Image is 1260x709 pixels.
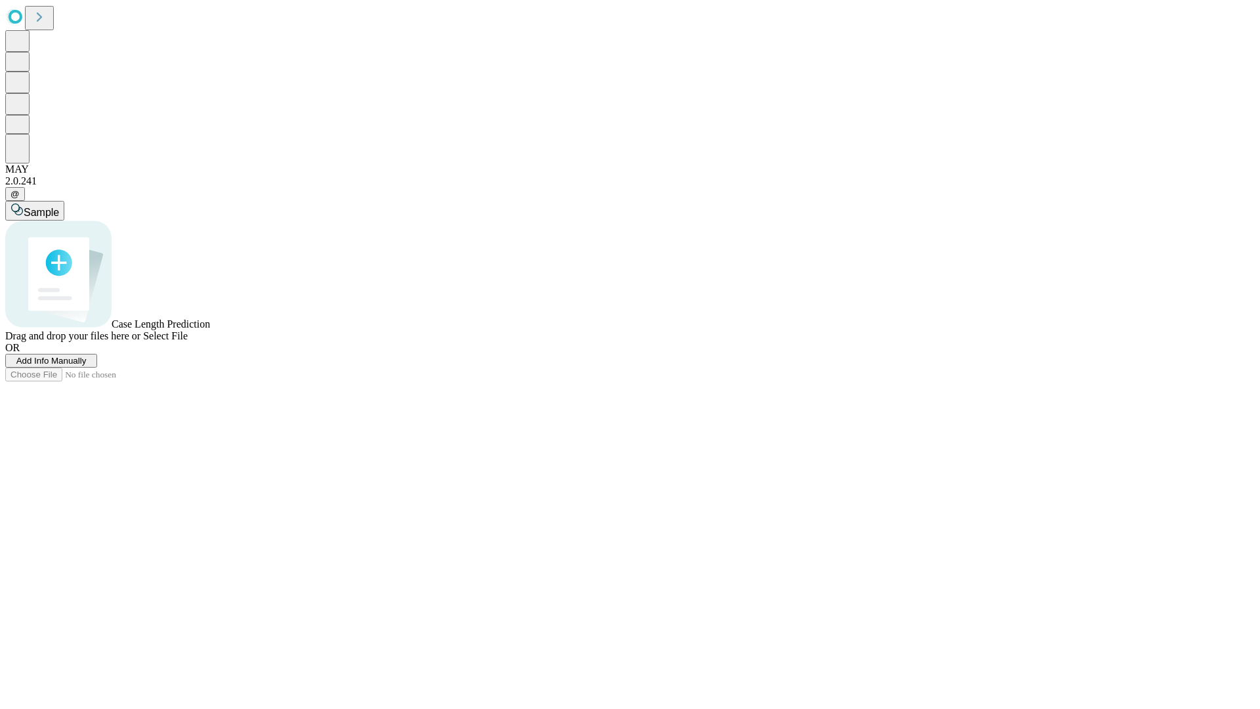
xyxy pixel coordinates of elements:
span: Drag and drop your files here or [5,330,140,341]
span: Case Length Prediction [112,318,210,330]
button: Add Info Manually [5,354,97,368]
span: Sample [24,207,59,218]
span: Add Info Manually [16,356,87,366]
span: OR [5,342,20,353]
button: Sample [5,201,64,221]
div: 2.0.241 [5,175,1255,187]
span: @ [10,189,20,199]
button: @ [5,187,25,201]
span: Select File [143,330,188,341]
div: MAY [5,163,1255,175]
